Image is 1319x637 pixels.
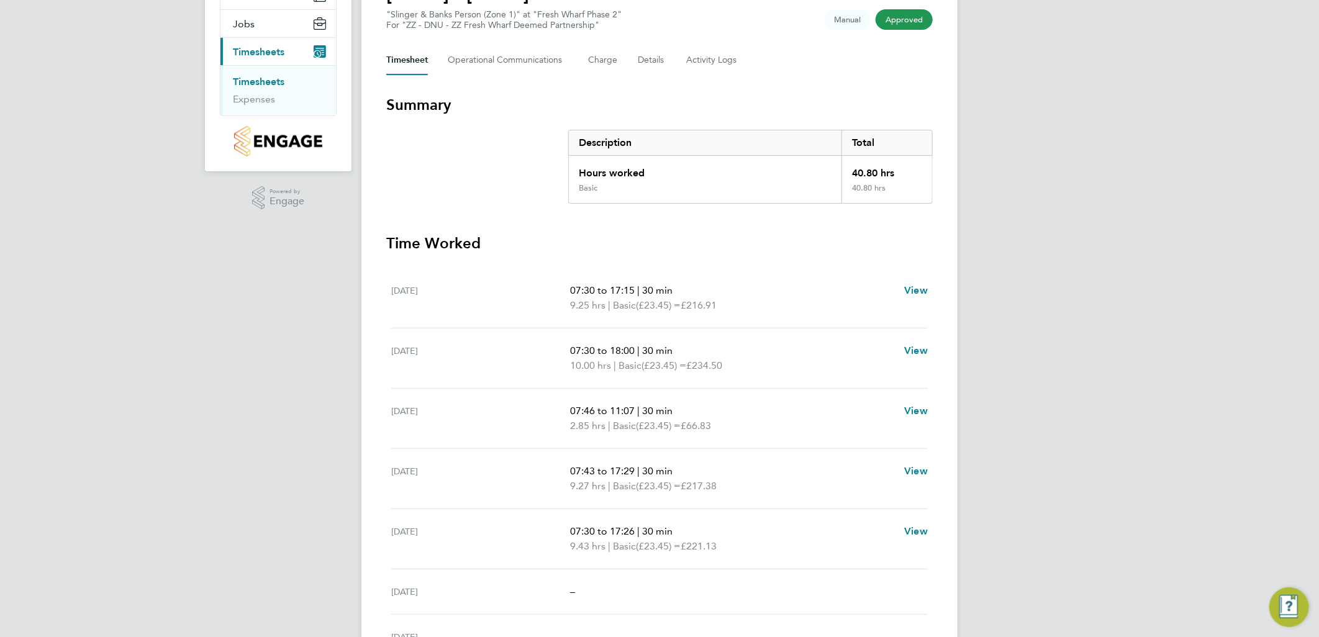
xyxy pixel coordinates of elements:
span: Basic [619,358,641,373]
span: Engage [270,196,304,207]
span: | [608,480,610,492]
span: 30 min [642,405,673,417]
a: View [904,343,928,358]
span: Jobs [233,18,255,30]
span: Timesheets [233,46,284,58]
span: (£23.45) = [641,359,686,371]
div: Description [569,130,841,155]
span: £234.50 [686,359,722,371]
h3: Summary [386,95,933,115]
div: [DATE] [391,584,570,599]
div: Summary [568,130,933,204]
span: Basic [613,539,636,554]
span: Basic [613,479,636,494]
a: Expenses [233,93,275,105]
div: [DATE] [391,464,570,494]
span: 30 min [642,465,673,477]
span: | [637,405,640,417]
a: View [904,283,928,298]
a: View [904,404,928,418]
span: | [637,465,640,477]
span: £216.91 [681,299,717,311]
div: 40.80 hrs [841,183,932,203]
span: 07:30 to 17:26 [570,525,635,537]
div: [DATE] [391,343,570,373]
div: 40.80 hrs [841,156,932,183]
span: | [608,299,610,311]
span: £221.13 [681,540,717,552]
button: Engage Resource Center [1269,587,1309,627]
span: Basic [613,418,636,433]
span: | [608,540,610,552]
a: Go to home page [220,126,337,156]
button: Details [638,45,666,75]
button: Jobs [220,10,336,37]
a: View [904,464,928,479]
button: Operational Communications [448,45,568,75]
span: Basic [613,298,636,313]
span: View [904,525,928,537]
img: countryside-properties-logo-retina.png [234,126,322,156]
span: 07:43 to 17:29 [570,465,635,477]
span: Powered by [270,186,304,197]
span: 9.27 hrs [570,480,605,492]
a: Timesheets [233,76,284,88]
span: 9.25 hrs [570,299,605,311]
span: £66.83 [681,420,711,431]
span: 07:30 to 18:00 [570,345,635,356]
span: 07:46 to 11:07 [570,405,635,417]
span: 10.00 hrs [570,359,611,371]
span: | [637,525,640,537]
span: | [614,359,616,371]
span: | [608,420,610,431]
div: "Slinger & Banks Person (Zone 1)" at "Fresh Wharf Phase 2" [386,9,622,30]
span: View [904,345,928,356]
div: [DATE] [391,283,570,313]
h3: Time Worked [386,233,933,253]
div: Timesheets [220,65,336,115]
span: 2.85 hrs [570,420,605,431]
span: 30 min [642,525,673,537]
span: 9.43 hrs [570,540,605,552]
span: 07:30 to 17:15 [570,284,635,296]
span: 30 min [642,284,673,296]
span: – [570,585,575,597]
span: This timesheet has been approved. [876,9,933,30]
button: Timesheets [220,38,336,65]
span: | [637,284,640,296]
span: This timesheet was manually created. [824,9,871,30]
div: Basic [579,183,597,193]
div: For "ZZ - DNU - ZZ Fresh Wharf Deemed Partnership" [386,20,622,30]
span: (£23.45) = [636,420,681,431]
div: [DATE] [391,524,570,554]
span: (£23.45) = [636,299,681,311]
span: View [904,465,928,477]
div: [DATE] [391,404,570,433]
a: Powered byEngage [252,186,305,210]
button: Charge [588,45,618,75]
button: Activity Logs [686,45,738,75]
span: View [904,284,928,296]
div: Hours worked [569,156,841,183]
span: | [637,345,640,356]
span: (£23.45) = [636,480,681,492]
div: Total [841,130,932,155]
span: 30 min [642,345,673,356]
span: £217.38 [681,480,717,492]
span: (£23.45) = [636,540,681,552]
a: View [904,524,928,539]
span: View [904,405,928,417]
button: Timesheet [386,45,428,75]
